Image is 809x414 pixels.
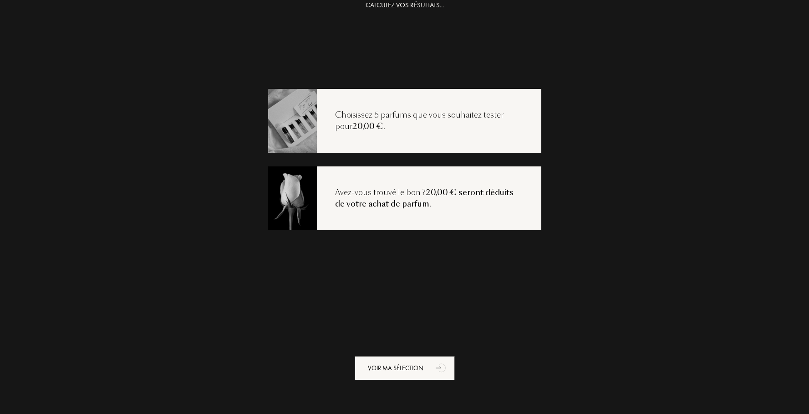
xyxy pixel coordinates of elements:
[429,198,431,209] font: .
[335,187,514,210] font: 20,00 € seront déduits de votre achat de parfum
[268,165,317,231] img: recoload3.png
[268,88,317,153] img: recoload1.png
[368,364,423,372] font: Voir ma sélection
[366,0,444,10] font: CALCULEZ VOS RÉSULTATS...
[352,121,383,132] font: 20,00 €
[335,109,504,132] font: Choisissez 5 parfums que vous souhaitez tester pour
[335,187,426,198] font: Avez-vous trouvé le bon ?
[432,358,451,377] div: animation
[383,121,385,132] font: .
